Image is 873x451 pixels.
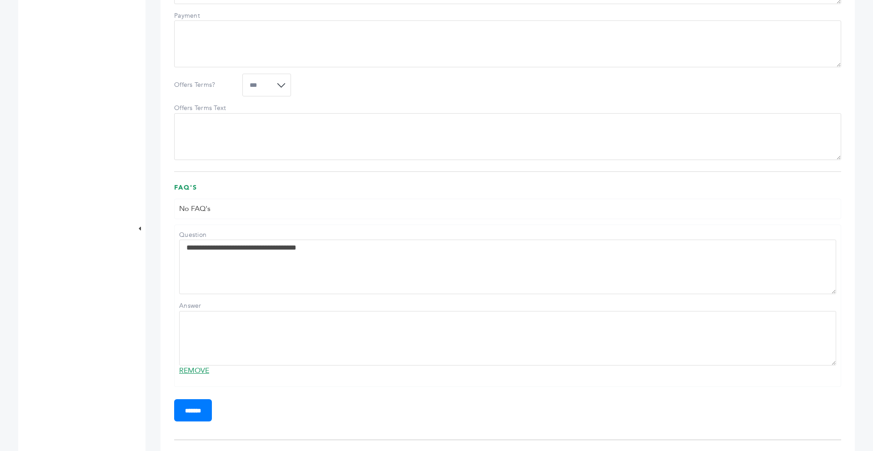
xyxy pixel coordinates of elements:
[179,231,243,240] label: Question
[179,301,243,311] label: Answer
[174,183,841,199] h3: FAQ's
[179,204,211,214] span: No FAQ's
[174,104,238,113] label: Offers Terms Text
[174,80,238,90] label: Offers Terms?
[174,11,238,20] label: Payment
[179,366,209,376] a: REMOVE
